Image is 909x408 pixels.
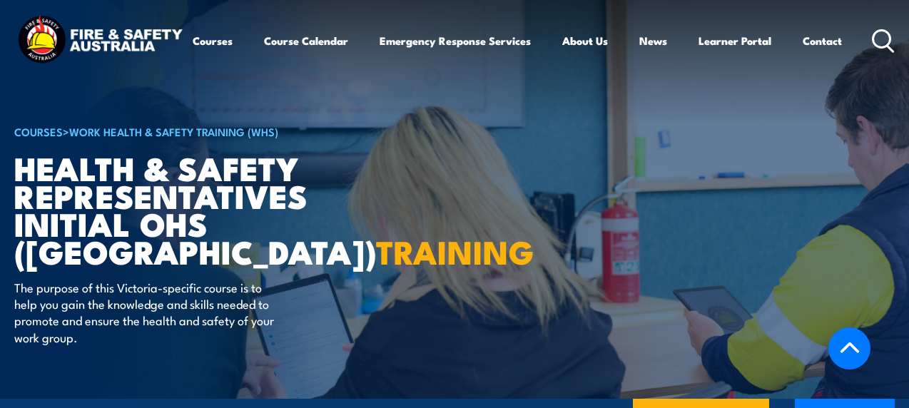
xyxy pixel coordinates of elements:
[562,24,608,58] a: About Us
[376,226,534,275] strong: TRAINING
[380,24,531,58] a: Emergency Response Services
[14,123,63,139] a: COURSES
[193,24,233,58] a: Courses
[699,24,771,58] a: Learner Portal
[14,123,367,140] h6: >
[639,24,667,58] a: News
[69,123,278,139] a: Work Health & Safety Training (WHS)
[14,279,275,346] p: The purpose of this Victoria-specific course is to help you gain the knowledge and skills needed ...
[14,153,367,265] h1: Health & Safety Representatives Initial OHS ([GEOGRAPHIC_DATA])
[803,24,842,58] a: Contact
[264,24,348,58] a: Course Calendar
